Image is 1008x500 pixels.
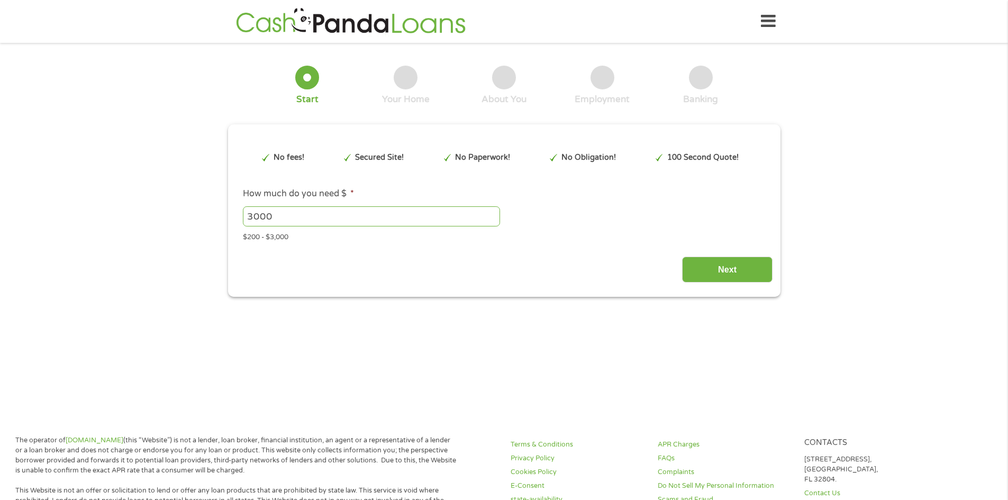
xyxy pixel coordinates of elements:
[274,152,304,163] p: No fees!
[682,257,773,283] input: Next
[15,435,457,476] p: The operator of (this “Website”) is not a lender, loan broker, financial institution, an agent or...
[511,481,645,491] a: E-Consent
[482,94,526,105] div: About You
[382,94,430,105] div: Your Home
[355,152,404,163] p: Secured Site!
[66,436,123,444] a: [DOMAIN_NAME]
[804,454,939,485] p: [STREET_ADDRESS], [GEOGRAPHIC_DATA], FL 32804.
[243,188,354,199] label: How much do you need $
[511,453,645,463] a: Privacy Policy
[683,94,718,105] div: Banking
[455,152,510,163] p: No Paperwork!
[658,453,792,463] a: FAQs
[243,229,765,243] div: $200 - $3,000
[233,6,469,37] img: GetLoanNow Logo
[511,467,645,477] a: Cookies Policy
[575,94,630,105] div: Employment
[658,440,792,450] a: APR Charges
[296,94,319,105] div: Start
[511,440,645,450] a: Terms & Conditions
[667,152,739,163] p: 100 Second Quote!
[658,481,792,491] a: Do Not Sell My Personal Information
[658,467,792,477] a: Complaints
[561,152,616,163] p: No Obligation!
[804,438,939,448] h4: Contacts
